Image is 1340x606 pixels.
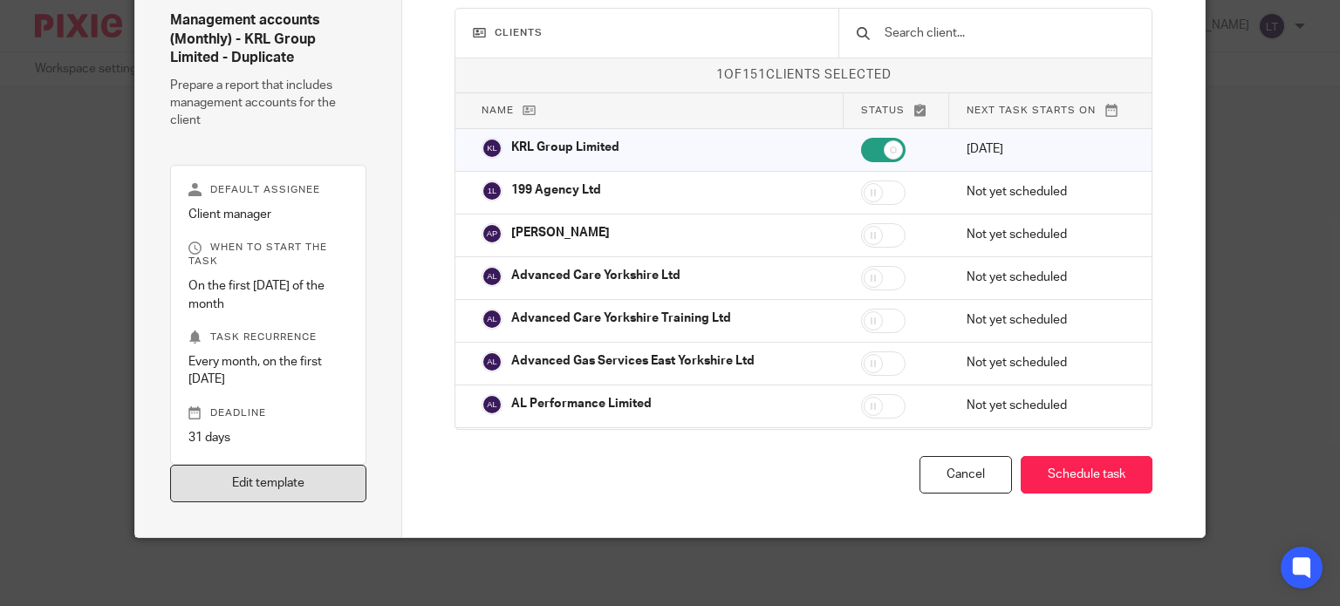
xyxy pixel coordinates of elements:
a: Edit template [170,465,367,502]
img: svg%3E [482,309,502,330]
p: 31 days [188,429,349,446]
img: svg%3E [482,180,502,201]
p: Deadline [188,406,349,420]
img: svg%3E [482,351,502,372]
p: When to start the task [188,241,349,269]
img: svg%3E [482,394,502,415]
p: Not yet scheduled [967,183,1126,201]
input: Search client... [883,24,1135,43]
p: Name [482,103,825,118]
p: Not yet scheduled [967,354,1126,371]
p: Status [861,103,931,118]
p: 199 Agency Ltd [511,181,601,199]
p: KRL Group Limited [511,139,619,156]
span: 1 [716,69,724,81]
p: Next task starts on [967,103,1125,118]
p: [DATE] [967,140,1126,158]
p: Advanced Care Yorkshire Ltd [511,267,680,284]
p: Every month, on the first [DATE] [188,353,349,389]
p: On the first [DATE] of the month [188,277,349,313]
h4: Management accounts (Monthly) - KRL Group Limited - Duplicate [170,11,367,67]
p: [PERSON_NAME] [511,224,610,242]
p: Prepare a report that includes management accounts for the client [170,77,367,130]
p: Advanced Gas Services East Yorkshire Ltd [511,352,755,370]
img: svg%3E [482,138,502,159]
div: Cancel [920,456,1012,494]
img: svg%3E [482,223,502,244]
p: Not yet scheduled [967,269,1126,286]
p: Default assignee [188,183,349,197]
p: Not yet scheduled [967,226,1126,243]
p: of clients selected [455,66,1152,84]
p: Not yet scheduled [967,397,1126,414]
h3: Clients [473,26,821,40]
p: Not yet scheduled [967,311,1126,329]
p: AL Performance Limited [511,395,652,412]
p: Task recurrence [188,330,349,344]
span: 151 [742,69,766,81]
button: Schedule task [1021,456,1152,494]
p: Advanced Care Yorkshire Training Ltd [511,310,731,327]
img: svg%3E [482,266,502,287]
p: Client manager [188,206,349,223]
